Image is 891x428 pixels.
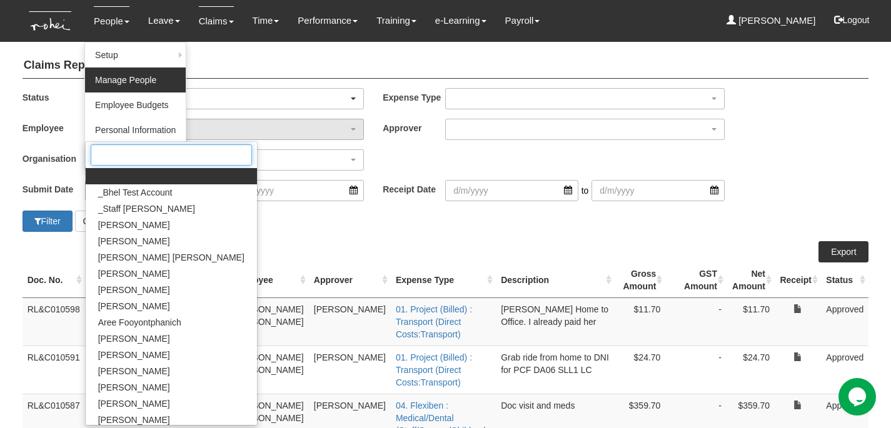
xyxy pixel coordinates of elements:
span: [PERSON_NAME] [98,284,170,296]
td: RL&C010598 [23,297,85,346]
td: [PERSON_NAME] [309,297,391,346]
button: Clear Filter [75,211,134,232]
label: Approver [383,119,445,137]
input: Search [91,144,252,166]
a: Manage People [85,67,186,92]
th: Employee : activate to sort column ascending [227,262,309,298]
span: [PERSON_NAME] [98,235,170,247]
span: [PERSON_NAME] [98,267,170,280]
a: Setup [85,42,186,67]
span: [PERSON_NAME] [98,397,170,410]
td: [PERSON_NAME] Home to Office. I already paid her [496,297,615,346]
a: e-Learning [435,6,486,35]
a: Performance [298,6,358,35]
th: Net Amount : activate to sort column ascending [727,262,775,298]
span: [PERSON_NAME] [98,381,170,394]
a: Claims [199,6,234,36]
span: _Bhel Test Account [98,186,173,199]
label: Employee [23,119,85,137]
span: [PERSON_NAME] [98,300,170,312]
a: Training [376,6,416,35]
label: Receipt Date [383,180,445,198]
a: People [94,6,129,36]
td: Approved [821,297,868,346]
td: [PERSON_NAME] [PERSON_NAME] [227,346,309,394]
input: d/m/yyyy [231,180,364,201]
th: Receipt : activate to sort column ascending [775,262,821,298]
label: Expense Type [383,88,445,106]
th: Doc. No. : activate to sort column ascending [23,262,85,298]
th: Status : activate to sort column ascending [821,262,868,298]
a: Time [253,6,279,35]
th: Gross Amount : activate to sort column ascending [615,262,666,298]
span: to [578,180,592,201]
span: [PERSON_NAME] [98,414,170,426]
th: GST Amount : activate to sort column ascending [665,262,727,298]
td: $11.70 [615,297,666,346]
a: [PERSON_NAME] [727,6,816,35]
button: Logout [825,5,878,35]
span: [PERSON_NAME] [98,365,170,377]
a: Export [818,241,868,262]
td: $24.70 [727,346,775,394]
td: $24.70 [615,346,666,394]
a: 01. Project (Billed) : Transport (Direct Costs:Transport) [396,352,472,387]
label: Submit Date [23,180,85,198]
td: [PERSON_NAME] [PERSON_NAME] [227,297,309,346]
a: Payroll [505,6,540,35]
span: [PERSON_NAME] [98,332,170,345]
button: Filter [23,211,73,232]
th: Expense Type : activate to sort column ascending [391,262,496,298]
span: Aree Fooyontphanich [98,316,181,329]
a: Employee Budgets [85,92,186,117]
td: Approved [821,346,868,394]
input: d/m/yyyy [445,180,578,201]
h4: Claims Report [23,53,869,79]
button: Approved [85,88,365,109]
a: 01. Project (Billed) : Transport (Direct Costs:Transport) [396,304,472,339]
div: Approved [93,92,349,105]
th: Description : activate to sort column ascending [496,262,615,298]
label: Status [23,88,85,106]
td: Grab ride from home to DNI for PCF DA06 SLL1 LC [496,346,615,394]
td: [PERSON_NAME] [309,346,391,394]
th: Approver : activate to sort column ascending [309,262,391,298]
label: Organisation [23,149,85,167]
a: Personal Information [85,117,186,142]
span: _Staff [PERSON_NAME] [98,202,195,215]
a: Leave [148,6,180,35]
span: [PERSON_NAME] [98,349,170,361]
iframe: chat widget [838,378,878,416]
td: RL&C010591 [23,346,85,394]
input: d/m/yyyy [591,180,724,201]
td: - [665,346,727,394]
span: [PERSON_NAME] [98,219,170,231]
td: $11.70 [727,297,775,346]
span: [PERSON_NAME] [PERSON_NAME] [98,251,244,264]
td: - [665,297,727,346]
